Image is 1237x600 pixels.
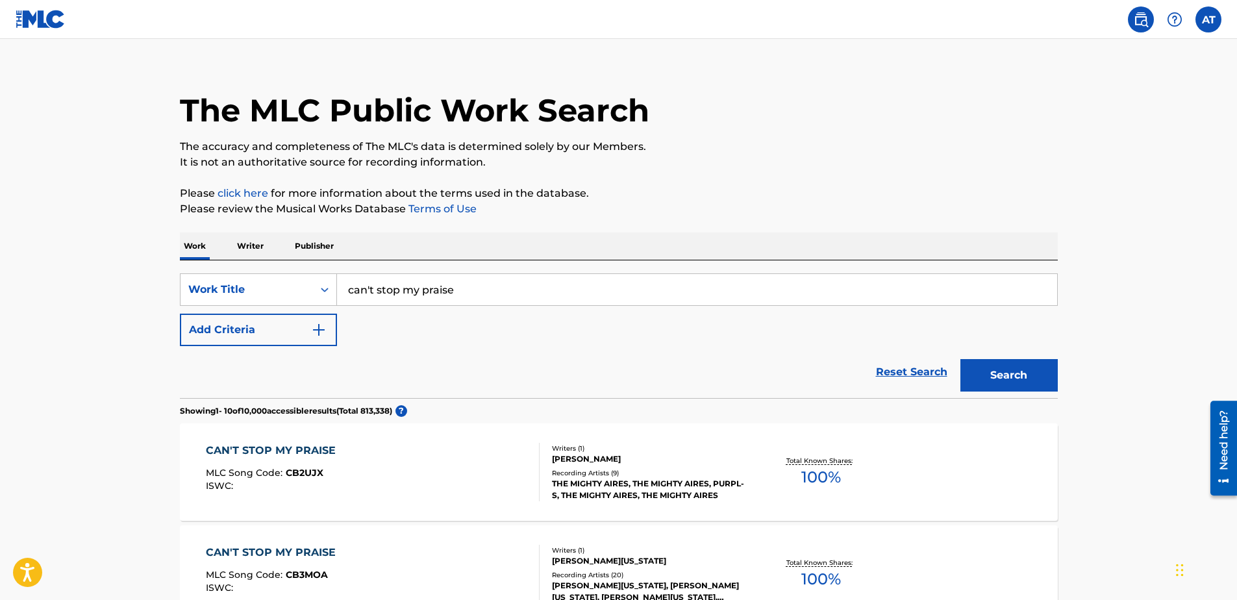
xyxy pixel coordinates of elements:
[206,480,236,492] span: ISWC :
[16,10,66,29] img: MLC Logo
[206,582,236,594] span: ISWC :
[180,273,1058,398] form: Search Form
[801,466,841,489] span: 100 %
[180,405,392,417] p: Showing 1 - 10 of 10,000 accessible results (Total 813,338 )
[233,232,268,260] p: Writer
[180,314,337,346] button: Add Criteria
[786,456,856,466] p: Total Known Shares:
[218,187,268,199] a: click here
[206,569,286,581] span: MLC Song Code :
[552,545,748,555] div: Writers ( 1 )
[552,444,748,453] div: Writers ( 1 )
[1167,12,1182,27] img: help
[1128,6,1154,32] a: Public Search
[180,232,210,260] p: Work
[206,545,342,560] div: CAN'T STOP MY PRAISE
[311,322,327,338] img: 9d2ae6d4665cec9f34b9.svg
[960,359,1058,392] button: Search
[180,139,1058,155] p: The accuracy and completeness of The MLC's data is determined solely by our Members.
[206,443,342,458] div: CAN'T STOP MY PRAISE
[801,568,841,591] span: 100 %
[180,186,1058,201] p: Please for more information about the terms used in the database.
[1162,6,1188,32] div: Help
[1133,12,1149,27] img: search
[286,467,323,479] span: CB2UJX
[552,453,748,465] div: [PERSON_NAME]
[180,155,1058,170] p: It is not an authoritative source for recording information.
[552,468,748,478] div: Recording Artists ( 9 )
[406,203,477,215] a: Terms of Use
[291,232,338,260] p: Publisher
[786,558,856,568] p: Total Known Shares:
[180,423,1058,521] a: CAN'T STOP MY PRAISEMLC Song Code:CB2UJXISWC:Writers (1)[PERSON_NAME]Recording Artists (9)THE MIG...
[188,282,305,297] div: Work Title
[395,405,407,417] span: ?
[180,201,1058,217] p: Please review the Musical Works Database
[552,570,748,580] div: Recording Artists ( 20 )
[552,555,748,567] div: [PERSON_NAME][US_STATE]
[1195,6,1221,32] div: User Menu
[286,569,328,581] span: CB3MOA
[552,478,748,501] div: THE MIGHTY AIRES, THE MIGHTY AIRES, PURPL-S, THE MIGHTY AIRES, THE MIGHTY AIRES
[869,358,954,386] a: Reset Search
[206,467,286,479] span: MLC Song Code :
[1201,396,1237,501] iframe: Resource Center
[1172,538,1237,600] iframe: Chat Widget
[180,91,649,130] h1: The MLC Public Work Search
[1176,551,1184,590] div: Drag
